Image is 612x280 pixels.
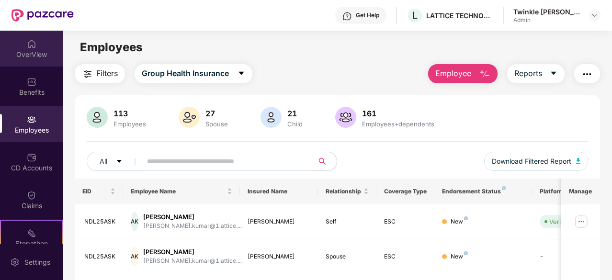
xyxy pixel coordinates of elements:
span: All [100,156,107,167]
img: svg+xml;base64,PHN2ZyB4bWxucz0iaHR0cDovL3d3dy53My5vcmcvMjAwMC9zdmciIHhtbG5zOnhsaW5rPSJodHRwOi8vd3... [179,107,200,128]
div: Spouse [326,252,369,261]
div: Admin [513,16,580,24]
img: manageButton [574,214,589,229]
span: Employees [80,40,143,54]
img: svg+xml;base64,PHN2ZyBpZD0iSG9tZSIgeG1sbnM9Imh0dHA6Ly93d3cudzMub3JnLzIwMDAvc3ZnIiB3aWR0aD0iMjAiIG... [27,39,36,49]
th: Relationship [318,179,376,204]
img: svg+xml;base64,PHN2ZyB4bWxucz0iaHR0cDovL3d3dy53My5vcmcvMjAwMC9zdmciIHhtbG5zOnhsaW5rPSJodHRwOi8vd3... [261,107,282,128]
span: L [412,10,418,21]
button: Filters [75,64,125,83]
button: search [313,152,337,171]
th: Employee Name [123,179,240,204]
button: Download Filtered Report [484,152,589,171]
div: New [451,217,468,226]
span: caret-down [116,158,123,166]
img: svg+xml;base64,PHN2ZyBpZD0iRHJvcGRvd24tMzJ4MzIiIHhtbG5zPSJodHRwOi8vd3d3LnczLm9yZy8yMDAwL3N2ZyIgd2... [591,11,599,19]
span: Employee Name [131,188,225,195]
div: [PERSON_NAME].kumar@1lattice.... [143,222,242,231]
img: svg+xml;base64,PHN2ZyB4bWxucz0iaHR0cDovL3d3dy53My5vcmcvMjAwMC9zdmciIHhtbG5zOnhsaW5rPSJodHRwOi8vd3... [335,107,356,128]
div: [PERSON_NAME] [143,213,242,222]
div: [PERSON_NAME].kumar@1lattice.... [143,257,242,266]
img: svg+xml;base64,PHN2ZyBpZD0iSGVscC0zMngzMiIgeG1sbnM9Imh0dHA6Ly93d3cudzMub3JnLzIwMDAvc3ZnIiB3aWR0aD... [342,11,352,21]
img: New Pazcare Logo [11,9,74,22]
img: svg+xml;base64,PHN2ZyB4bWxucz0iaHR0cDovL3d3dy53My5vcmcvMjAwMC9zdmciIHdpZHRoPSIyNCIgaGVpZ2h0PSIyNC... [581,68,593,80]
div: 161 [360,109,436,118]
span: caret-down [238,69,245,78]
th: Coverage Type [376,179,435,204]
img: svg+xml;base64,PHN2ZyBpZD0iQmVuZWZpdHMiIHhtbG5zPSJodHRwOi8vd3d3LnczLm9yZy8yMDAwL3N2ZyIgd2lkdGg9Ij... [27,77,36,87]
th: Insured Name [240,179,318,204]
div: ESC [384,252,427,261]
span: Relationship [326,188,362,195]
span: caret-down [550,69,557,78]
div: [PERSON_NAME] [248,217,310,226]
div: ESC [384,217,427,226]
span: Reports [514,67,542,79]
div: Spouse [204,120,230,128]
td: - [532,239,600,274]
img: svg+xml;base64,PHN2ZyB4bWxucz0iaHR0cDovL3d3dy53My5vcmcvMjAwMC9zdmciIHdpZHRoPSIyNCIgaGVpZ2h0PSIyNC... [82,68,93,80]
div: Endorsement Status [442,188,524,195]
div: Verified [549,217,572,226]
span: Group Health Insurance [142,67,229,79]
img: svg+xml;base64,PHN2ZyB4bWxucz0iaHR0cDovL3d3dy53My5vcmcvMjAwMC9zdmciIHdpZHRoPSIyMSIgaGVpZ2h0PSIyMC... [27,228,36,238]
img: svg+xml;base64,PHN2ZyBpZD0iRW1wbG95ZWVzIiB4bWxucz0iaHR0cDovL3d3dy53My5vcmcvMjAwMC9zdmciIHdpZHRoPS... [27,115,36,124]
img: svg+xml;base64,PHN2ZyBpZD0iQ0RfQWNjb3VudHMiIGRhdGEtbmFtZT0iQ0QgQWNjb3VudHMiIHhtbG5zPSJodHRwOi8vd3... [27,153,36,162]
img: svg+xml;base64,PHN2ZyBpZD0iQ2xhaW0iIHhtbG5zPSJodHRwOi8vd3d3LnczLm9yZy8yMDAwL3N2ZyIgd2lkdGg9IjIwIi... [27,190,36,200]
div: Employees+dependents [360,120,436,128]
img: svg+xml;base64,PHN2ZyB4bWxucz0iaHR0cDovL3d3dy53My5vcmcvMjAwMC9zdmciIHdpZHRoPSI4IiBoZWlnaHQ9IjgiIH... [502,186,506,190]
div: NDL25ASK [84,217,116,226]
div: AK [131,247,138,266]
div: AK [131,212,138,231]
button: Group Health Insurancecaret-down [135,64,252,83]
button: Allcaret-down [87,152,145,171]
img: svg+xml;base64,PHN2ZyB4bWxucz0iaHR0cDovL3d3dy53My5vcmcvMjAwMC9zdmciIHdpZHRoPSI4IiBoZWlnaHQ9IjgiIH... [464,216,468,220]
div: LATTICE TECHNOLOGIES PRIVATE LIMITED [426,11,493,20]
th: EID [75,179,124,204]
div: 21 [285,109,305,118]
div: Employees [112,120,148,128]
span: Download Filtered Report [492,156,571,167]
img: svg+xml;base64,PHN2ZyBpZD0iU2V0dGluZy0yMHgyMCIgeG1sbnM9Imh0dHA6Ly93d3cudzMub3JnLzIwMDAvc3ZnIiB3aW... [10,258,20,267]
div: 27 [204,109,230,118]
div: 113 [112,109,148,118]
button: Employee [428,64,498,83]
div: Twinkle [PERSON_NAME] [513,7,580,16]
span: Filters [96,67,118,79]
img: svg+xml;base64,PHN2ZyB4bWxucz0iaHR0cDovL3d3dy53My5vcmcvMjAwMC9zdmciIHhtbG5zOnhsaW5rPSJodHRwOi8vd3... [479,68,490,80]
div: Get Help [356,11,379,19]
div: [PERSON_NAME] [143,247,242,257]
button: Reportscaret-down [507,64,565,83]
div: NDL25ASK [84,252,116,261]
img: svg+xml;base64,PHN2ZyB4bWxucz0iaHR0cDovL3d3dy53My5vcmcvMjAwMC9zdmciIHhtbG5zOnhsaW5rPSJodHRwOi8vd3... [87,107,108,128]
div: [PERSON_NAME] [248,252,310,261]
div: New [451,252,468,261]
img: svg+xml;base64,PHN2ZyB4bWxucz0iaHR0cDovL3d3dy53My5vcmcvMjAwMC9zdmciIHhtbG5zOnhsaW5rPSJodHRwOi8vd3... [576,158,581,164]
div: Self [326,217,369,226]
div: Child [285,120,305,128]
img: svg+xml;base64,PHN2ZyB4bWxucz0iaHR0cDovL3d3dy53My5vcmcvMjAwMC9zdmciIHdpZHRoPSI4IiBoZWlnaHQ9IjgiIH... [464,251,468,255]
th: Manage [561,179,600,204]
div: Settings [22,258,53,267]
span: Employee [435,67,471,79]
span: EID [82,188,109,195]
div: Platform Status [540,188,592,195]
span: search [313,157,332,165]
div: Stepathon [1,239,62,248]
